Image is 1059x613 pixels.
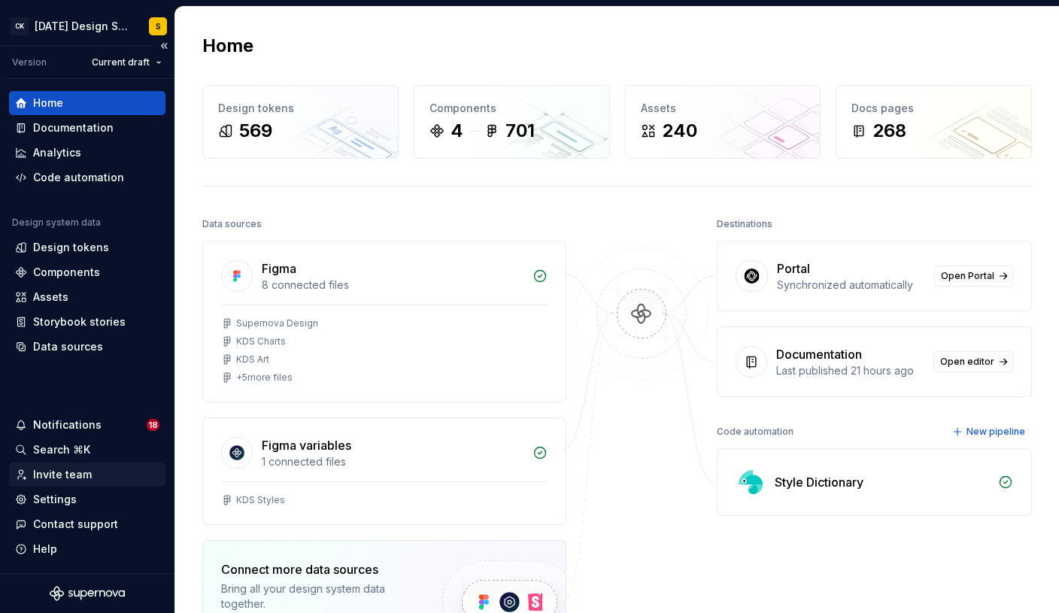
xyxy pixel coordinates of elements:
[202,34,253,58] h2: Home
[3,10,171,42] button: CK[DATE] Design SystemS
[202,241,566,402] a: Figma8 connected filesSupernova DesignKDS ChartsKDS Art+5more files
[9,537,165,561] button: Help
[33,240,109,255] div: Design tokens
[9,235,165,259] a: Design tokens
[776,345,862,363] div: Documentation
[625,85,821,159] a: Assets240
[9,463,165,487] a: Invite team
[776,363,924,378] div: Last published 21 hours ago
[33,170,124,185] div: Code automation
[221,581,417,611] div: Bring all your design system data together.
[641,101,806,116] div: Assets
[9,165,165,190] a: Code automation
[262,436,351,454] div: Figma variables
[33,265,100,280] div: Components
[11,17,29,35] div: CK
[941,270,994,282] span: Open Portal
[851,101,1016,116] div: Docs pages
[9,91,165,115] a: Home
[156,20,161,32] div: S
[33,145,81,160] div: Analytics
[262,278,523,293] div: 8 connected files
[33,442,90,457] div: Search ⌘K
[933,351,1013,372] a: Open editor
[9,413,165,437] button: Notifications18
[153,35,174,56] button: Collapse sidebar
[717,421,793,442] div: Code automation
[202,214,262,235] div: Data sources
[9,260,165,284] a: Components
[33,339,103,354] div: Data sources
[9,487,165,511] a: Settings
[221,560,417,578] div: Connect more data sources
[236,354,269,366] div: KDS Art
[966,426,1025,438] span: New pipeline
[934,266,1013,287] a: Open Portal
[948,421,1032,442] button: New pipeline
[218,101,383,116] div: Design tokens
[414,85,610,159] a: Components4701
[262,454,523,469] div: 1 connected files
[9,335,165,359] a: Data sources
[202,85,399,159] a: Design tokens569
[9,141,165,165] a: Analytics
[236,372,293,384] div: + 5 more files
[429,101,594,116] div: Components
[451,119,463,143] div: 4
[33,120,114,135] div: Documentation
[9,310,165,334] a: Storybook stories
[662,119,697,143] div: 240
[33,96,63,111] div: Home
[50,586,125,601] svg: Supernova Logo
[777,278,925,293] div: Synchronized automatically
[33,314,126,329] div: Storybook stories
[505,119,535,143] div: 701
[33,467,92,482] div: Invite team
[202,417,566,525] a: Figma variables1 connected filesKDS Styles
[33,290,68,305] div: Assets
[717,214,772,235] div: Destinations
[9,116,165,140] a: Documentation
[35,19,131,34] div: [DATE] Design System
[236,317,318,329] div: Supernova Design
[147,419,159,431] span: 18
[836,85,1032,159] a: Docs pages268
[9,512,165,536] button: Contact support
[236,494,285,506] div: KDS Styles
[239,119,272,143] div: 569
[33,517,118,532] div: Contact support
[9,285,165,309] a: Assets
[775,473,863,491] div: Style Dictionary
[262,259,296,278] div: Figma
[872,119,906,143] div: 268
[940,356,994,368] span: Open editor
[777,259,810,278] div: Portal
[92,56,150,68] span: Current draft
[236,335,286,347] div: KDS Charts
[9,438,165,462] button: Search ⌘K
[85,52,168,73] button: Current draft
[12,217,101,229] div: Design system data
[33,417,102,432] div: Notifications
[33,542,57,557] div: Help
[12,56,47,68] div: Version
[33,492,77,507] div: Settings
